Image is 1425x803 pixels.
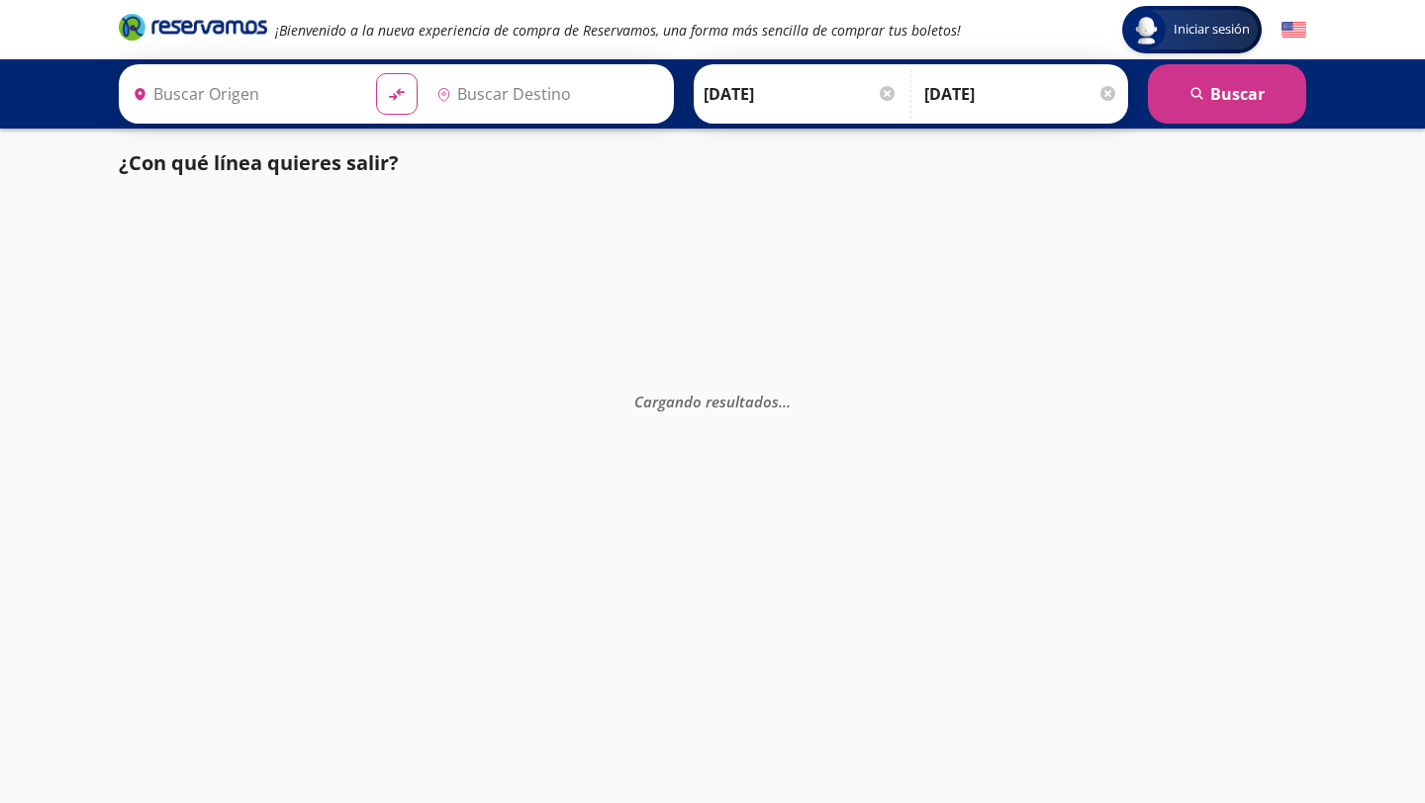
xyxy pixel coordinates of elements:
span: . [787,392,791,411]
input: Opcional [924,69,1118,119]
em: Cargando resultados [634,392,791,411]
button: English [1282,18,1306,43]
button: Buscar [1148,64,1306,124]
input: Buscar Origen [125,69,360,119]
span: Iniciar sesión [1166,20,1258,40]
input: Elegir Fecha [704,69,898,119]
i: Brand Logo [119,12,267,42]
p: ¿Con qué línea quieres salir? [119,148,399,178]
em: ¡Bienvenido a la nueva experiencia de compra de Reservamos, una forma más sencilla de comprar tus... [275,21,961,40]
span: . [779,392,783,411]
a: Brand Logo [119,12,267,47]
span: . [783,392,787,411]
input: Buscar Destino [428,69,664,119]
